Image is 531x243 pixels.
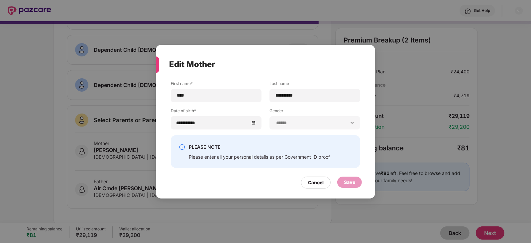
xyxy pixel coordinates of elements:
label: First name* [171,80,262,89]
div: PLEASE NOTE [189,143,330,151]
div: Save [344,178,355,186]
img: svg+xml;base64,PHN2ZyBpZD0iSW5mby0yMHgyMCIgeG1sbnM9Imh0dHA6Ly93d3cudzMub3JnLzIwMDAvc3ZnIiB3aWR0aD... [179,144,185,150]
div: Cancel [308,179,324,186]
label: Last name [269,80,360,89]
div: Edit Mother [169,51,346,77]
label: Gender [269,108,360,116]
div: Please enter all your personal details as per Government ID proof [189,153,330,160]
label: Date of birth* [171,108,262,116]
